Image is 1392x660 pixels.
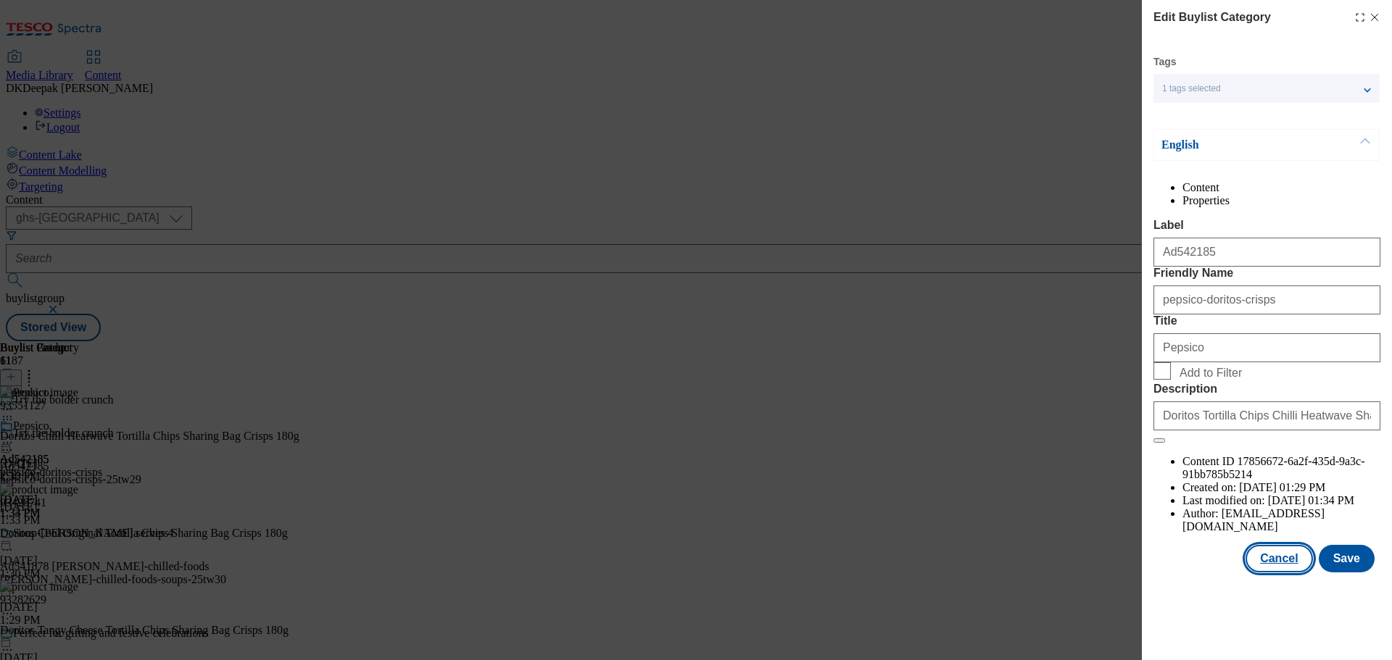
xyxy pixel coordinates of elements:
[1153,401,1380,430] input: Enter Description
[1162,83,1221,94] span: 1 tags selected
[1182,194,1380,207] li: Properties
[1182,455,1380,481] li: Content ID
[1182,181,1380,194] li: Content
[1153,383,1380,396] label: Description
[1153,314,1380,327] label: Title
[1182,481,1380,494] li: Created on:
[1268,494,1354,506] span: [DATE] 01:34 PM
[1182,455,1365,480] span: 17856672-6a2f-435d-9a3c-91bb785b5214
[1246,545,1312,572] button: Cancel
[1182,494,1380,507] li: Last modified on:
[1153,333,1380,362] input: Enter Title
[1153,285,1380,314] input: Enter Friendly Name
[1180,367,1242,380] span: Add to Filter
[1319,545,1375,572] button: Save
[1153,58,1177,66] label: Tags
[1239,481,1325,493] span: [DATE] 01:29 PM
[1153,74,1380,103] button: 1 tags selected
[1153,9,1271,26] h4: Edit Buylist Category
[1182,507,1380,533] li: Author:
[1161,138,1314,152] p: English
[1153,238,1380,267] input: Enter Label
[1153,267,1380,280] label: Friendly Name
[1153,219,1380,232] label: Label
[1182,507,1325,532] span: [EMAIL_ADDRESS][DOMAIN_NAME]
